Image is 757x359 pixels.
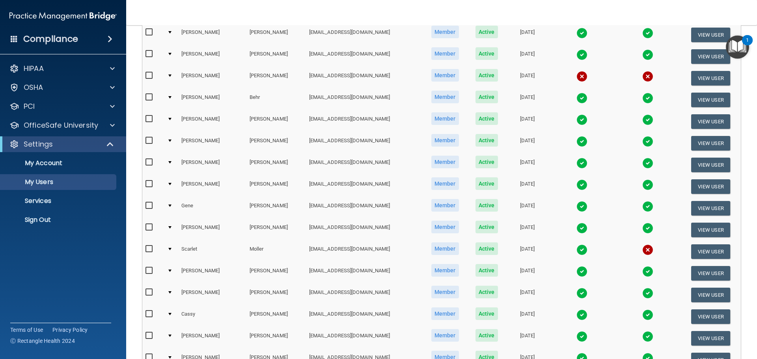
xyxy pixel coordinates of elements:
[475,47,498,60] span: Active
[691,331,730,346] button: View User
[475,26,498,38] span: Active
[178,327,246,349] td: [PERSON_NAME]
[431,69,459,82] span: Member
[746,40,749,50] div: 1
[178,262,246,284] td: [PERSON_NAME]
[431,221,459,233] span: Member
[576,136,587,147] img: tick.e7d51cea.svg
[642,71,653,82] img: cross.ca9f0e7f.svg
[306,197,423,219] td: [EMAIL_ADDRESS][DOMAIN_NAME]
[306,306,423,327] td: [EMAIL_ADDRESS][DOMAIN_NAME]
[306,111,423,132] td: [EMAIL_ADDRESS][DOMAIN_NAME]
[306,219,423,241] td: [EMAIL_ADDRESS][DOMAIN_NAME]
[306,24,423,46] td: [EMAIL_ADDRESS][DOMAIN_NAME]
[642,49,653,60] img: tick.e7d51cea.svg
[576,201,587,212] img: tick.e7d51cea.svg
[506,24,549,46] td: [DATE]
[691,49,730,64] button: View User
[246,327,306,349] td: [PERSON_NAME]
[506,89,549,111] td: [DATE]
[475,199,498,212] span: Active
[576,223,587,234] img: tick.e7d51cea.svg
[178,284,246,306] td: [PERSON_NAME]
[576,309,587,320] img: tick.e7d51cea.svg
[306,327,423,349] td: [EMAIL_ADDRESS][DOMAIN_NAME]
[10,337,75,345] span: Ⓒ Rectangle Health 2024
[178,219,246,241] td: [PERSON_NAME]
[431,47,459,60] span: Member
[642,309,653,320] img: tick.e7d51cea.svg
[506,284,549,306] td: [DATE]
[246,219,306,241] td: [PERSON_NAME]
[642,244,653,255] img: cross.ca9f0e7f.svg
[306,241,423,262] td: [EMAIL_ADDRESS][DOMAIN_NAME]
[431,156,459,168] span: Member
[246,197,306,219] td: [PERSON_NAME]
[246,306,306,327] td: [PERSON_NAME]
[431,286,459,298] span: Member
[576,179,587,190] img: tick.e7d51cea.svg
[506,219,549,241] td: [DATE]
[691,136,730,151] button: View User
[475,134,498,147] span: Active
[246,176,306,197] td: [PERSON_NAME]
[506,67,549,89] td: [DATE]
[246,46,306,67] td: [PERSON_NAME]
[642,223,653,234] img: tick.e7d51cea.svg
[246,262,306,284] td: [PERSON_NAME]
[642,93,653,104] img: tick.e7d51cea.svg
[506,306,549,327] td: [DATE]
[691,158,730,172] button: View User
[576,288,587,299] img: tick.e7d51cea.svg
[431,199,459,212] span: Member
[691,266,730,281] button: View User
[475,264,498,277] span: Active
[306,132,423,154] td: [EMAIL_ADDRESS][DOMAIN_NAME]
[246,67,306,89] td: [PERSON_NAME]
[642,288,653,299] img: tick.e7d51cea.svg
[475,156,498,168] span: Active
[726,35,749,59] button: Open Resource Center, 1 new notification
[24,83,43,92] p: OSHA
[9,83,115,92] a: OSHA
[475,112,498,125] span: Active
[642,331,653,342] img: tick.e7d51cea.svg
[178,111,246,132] td: [PERSON_NAME]
[691,223,730,237] button: View User
[246,111,306,132] td: [PERSON_NAME]
[576,28,587,39] img: tick.e7d51cea.svg
[306,67,423,89] td: [EMAIL_ADDRESS][DOMAIN_NAME]
[431,91,459,103] span: Member
[506,111,549,132] td: [DATE]
[691,244,730,259] button: View User
[178,154,246,176] td: [PERSON_NAME]
[24,102,35,111] p: PCI
[691,28,730,42] button: View User
[506,46,549,67] td: [DATE]
[475,307,498,320] span: Active
[475,69,498,82] span: Active
[642,136,653,147] img: tick.e7d51cea.svg
[5,159,113,167] p: My Account
[475,221,498,233] span: Active
[431,134,459,147] span: Member
[691,179,730,194] button: View User
[506,262,549,284] td: [DATE]
[178,306,246,327] td: Cassy
[431,26,459,38] span: Member
[23,33,78,45] h4: Compliance
[431,329,459,342] span: Member
[9,64,115,73] a: HIPAA
[178,176,246,197] td: [PERSON_NAME]
[178,241,246,262] td: Scarlet
[306,262,423,284] td: [EMAIL_ADDRESS][DOMAIN_NAME]
[576,49,587,60] img: tick.e7d51cea.svg
[431,264,459,277] span: Member
[475,242,498,255] span: Active
[475,286,498,298] span: Active
[642,201,653,212] img: tick.e7d51cea.svg
[691,201,730,216] button: View User
[691,114,730,129] button: View User
[691,71,730,86] button: View User
[506,197,549,219] td: [DATE]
